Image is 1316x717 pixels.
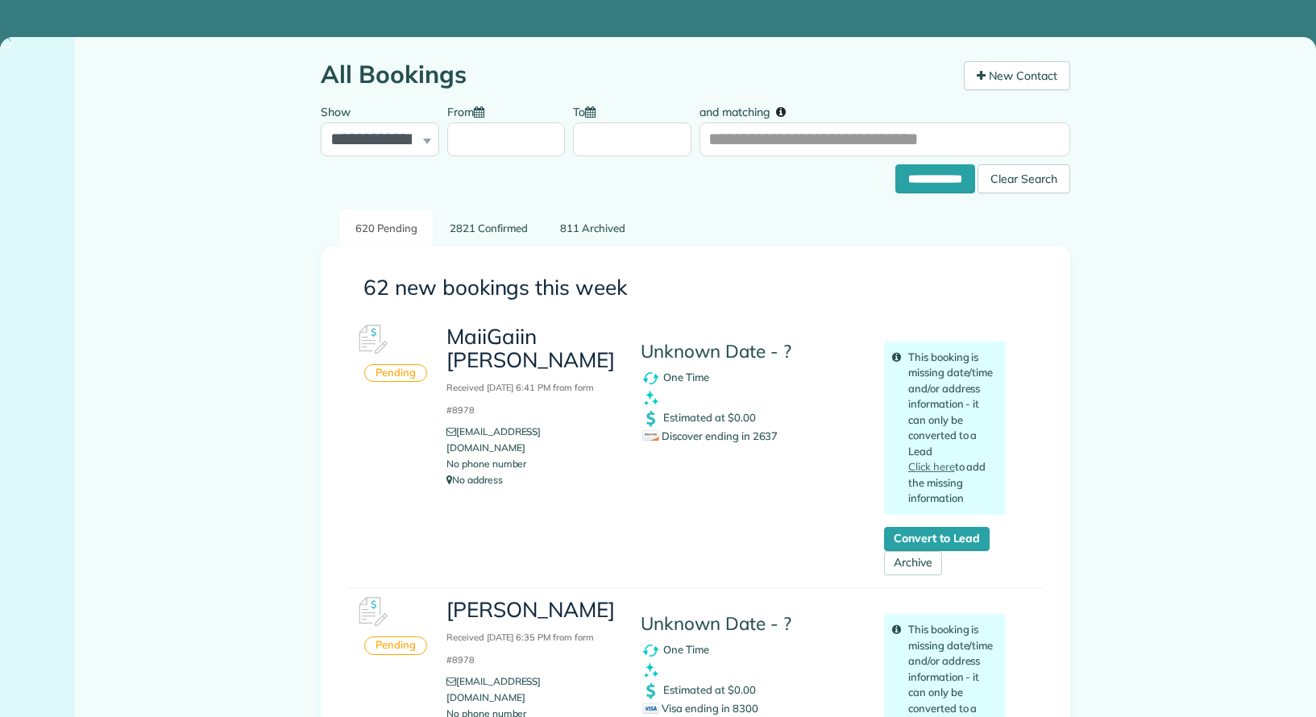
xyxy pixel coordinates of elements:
img: clean_symbol_icon-dd072f8366c07ea3eb8378bb991ecd12595f4b76d916a6f83395f9468ae6ecae.png [641,661,661,681]
img: recurrence_symbol_icon-7cc721a9f4fb8f7b0289d3d97f09a2e367b638918f1a67e51b1e7d8abe5fb8d8.png [641,640,661,661]
small: Received [DATE] 6:35 PM from form #8978 [446,632,594,666]
div: Pending [364,364,427,383]
a: Convert to Lead [884,527,990,551]
img: Booking #618279 [347,588,396,636]
a: [EMAIL_ADDRESS][DOMAIN_NAME] [446,675,541,703]
h3: 62 new bookings this week [363,276,1027,300]
a: 620 Pending [340,209,433,247]
p: No address [446,472,616,488]
label: To [573,96,604,126]
div: Pending [364,636,427,655]
h3: [PERSON_NAME] [446,599,616,668]
a: Click here [908,460,955,473]
a: 2821 Confirmed [434,209,543,247]
img: Booking #618283 [347,316,396,364]
label: and matching [700,96,797,126]
a: New Contact [964,61,1070,90]
h4: Unknown Date - ? [641,342,860,362]
a: Clear Search [978,167,1070,180]
a: [EMAIL_ADDRESS][DOMAIN_NAME] [446,425,541,454]
h1: All Bookings [321,61,952,88]
a: 811 Archived [545,209,641,247]
span: Estimated at $0.00 [663,683,755,696]
small: Received [DATE] 6:41 PM from form #8978 [446,382,594,417]
h4: Unknown Date - ? [641,614,860,634]
div: This booking is missing date/time and/or address information - it can only be converted to a Lead... [884,342,1006,515]
li: No phone number [446,456,616,472]
span: Discover ending in 2637 [642,429,778,442]
span: Visa ending in 8300 [642,702,758,715]
span: One Time [663,370,709,383]
span: One Time [663,643,709,656]
a: Archive [884,551,942,575]
img: dollar_symbol_icon-bd8a6898b2649ec353a9eba708ae97d8d7348bddd7d2aed9b7e4bf5abd9f4af5.png [641,408,661,429]
img: dollar_symbol_icon-bd8a6898b2649ec353a9eba708ae97d8d7348bddd7d2aed9b7e4bf5abd9f4af5.png [641,681,661,701]
img: clean_symbol_icon-dd072f8366c07ea3eb8378bb991ecd12595f4b76d916a6f83395f9468ae6ecae.png [641,388,661,408]
h3: MaiiGaiin [PERSON_NAME] [446,325,616,417]
div: Clear Search [978,164,1070,193]
span: Estimated at $0.00 [663,410,755,423]
label: From [447,96,492,126]
img: recurrence_symbol_icon-7cc721a9f4fb8f7b0289d3d97f09a2e367b638918f1a67e51b1e7d8abe5fb8d8.png [641,368,661,388]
